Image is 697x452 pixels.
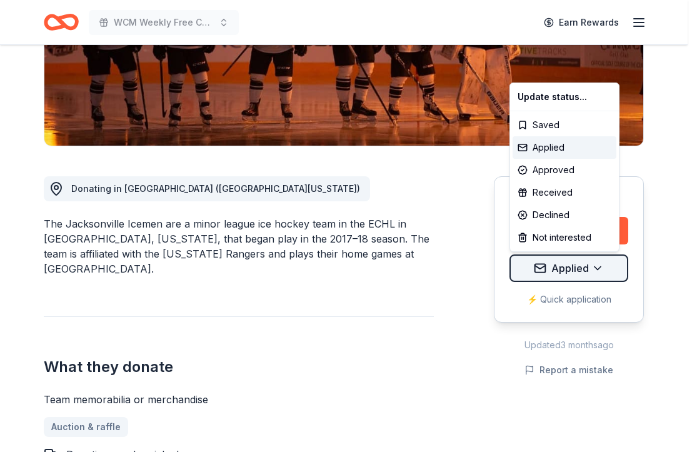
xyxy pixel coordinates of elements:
[513,181,616,204] div: Received
[513,226,616,249] div: Not interested
[513,204,616,226] div: Declined
[513,159,616,181] div: Approved
[513,136,616,159] div: Applied
[114,15,214,30] span: WCM Weekly Free Community Bingo [GEOGRAPHIC_DATA] [US_STATE]
[513,114,616,136] div: Saved
[513,86,616,108] div: Update status...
